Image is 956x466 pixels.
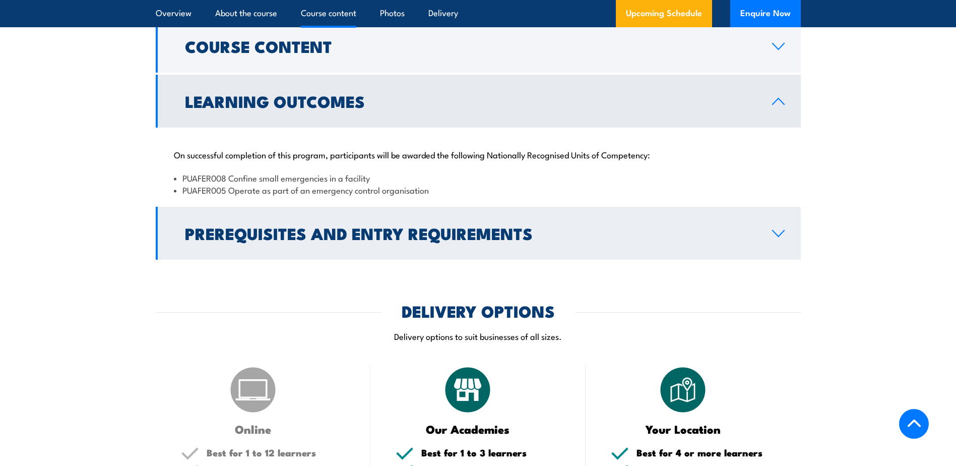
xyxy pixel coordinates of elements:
[185,39,756,53] h2: Course Content
[396,423,540,435] h3: Our Academies
[207,448,346,457] h5: Best for 1 to 12 learners
[636,448,776,457] h5: Best for 4 or more learners
[174,172,783,184] li: PUAFER008 Confine small emergencies in a facility
[156,330,801,342] p: Delivery options to suit businesses of all sizes.
[156,20,801,73] a: Course Content
[174,184,783,196] li: PUAFER005 Operate as part of an emergency control organisation
[181,423,326,435] h3: Online
[421,448,560,457] h5: Best for 1 to 3 learners
[185,226,756,240] h2: Prerequisites and Entry Requirements
[611,423,755,435] h3: Your Location
[402,304,555,318] h2: DELIVERY OPTIONS
[174,149,783,159] p: On successful completion of this program, participants will be awarded the following Nationally R...
[156,207,801,260] a: Prerequisites and Entry Requirements
[156,75,801,128] a: Learning Outcomes
[185,94,756,108] h2: Learning Outcomes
